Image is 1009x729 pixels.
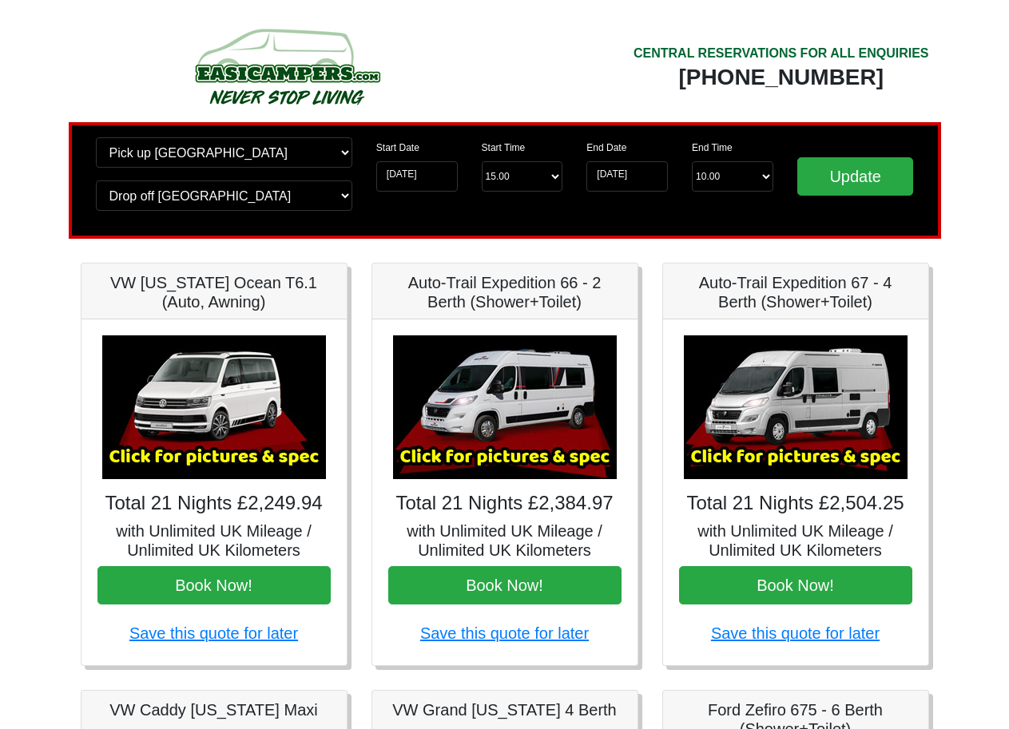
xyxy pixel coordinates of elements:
a: Save this quote for later [420,624,589,642]
img: VW California Ocean T6.1 (Auto, Awning) [102,335,326,479]
h4: Total 21 Nights £2,384.97 [388,492,622,515]
img: campers-checkout-logo.png [135,22,439,110]
img: Auto-Trail Expedition 66 - 2 Berth (Shower+Toilet) [393,335,617,479]
input: Start Date [376,161,458,192]
h4: Total 21 Nights £2,504.25 [679,492,912,515]
h5: VW Caddy [US_STATE] Maxi [97,700,331,719]
h5: with Unlimited UK Mileage / Unlimited UK Kilometers [679,521,912,560]
div: [PHONE_NUMBER] [634,63,929,92]
h5: with Unlimited UK Mileage / Unlimited UK Kilometers [388,521,622,560]
img: Auto-Trail Expedition 67 - 4 Berth (Shower+Toilet) [684,335,908,479]
h5: VW [US_STATE] Ocean T6.1 (Auto, Awning) [97,273,331,311]
a: Save this quote for later [129,624,298,642]
label: End Date [586,141,626,155]
label: Start Time [482,141,526,155]
input: Return Date [586,161,668,192]
h5: Auto-Trail Expedition 67 - 4 Berth (Shower+Toilet) [679,273,912,311]
button: Book Now! [388,566,622,604]
button: Book Now! [97,566,331,604]
h4: Total 21 Nights £2,249.94 [97,492,331,515]
div: CENTRAL RESERVATIONS FOR ALL ENQUIRIES [634,44,929,63]
button: Book Now! [679,566,912,604]
h5: with Unlimited UK Mileage / Unlimited UK Kilometers [97,521,331,560]
label: Start Date [376,141,419,155]
h5: VW Grand [US_STATE] 4 Berth [388,700,622,719]
h5: Auto-Trail Expedition 66 - 2 Berth (Shower+Toilet) [388,273,622,311]
label: End Time [692,141,733,155]
a: Save this quote for later [711,624,880,642]
input: Update [797,157,914,196]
